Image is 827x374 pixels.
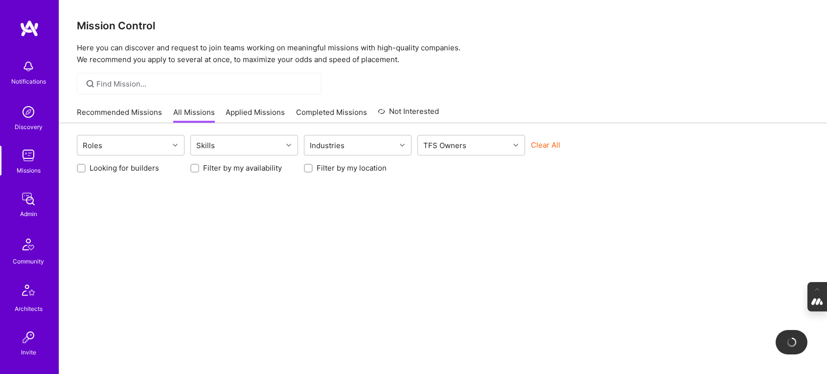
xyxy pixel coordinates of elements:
img: admin teamwork [19,189,38,209]
img: bell [19,57,38,76]
div: Roles [80,138,105,153]
p: Here you can discover and request to join teams working on meaningful missions with high-quality ... [77,42,809,66]
i: icon Chevron [286,143,291,148]
div: Notifications [11,76,46,87]
i: icon SearchGrey [85,78,96,89]
a: Completed Missions [296,107,367,123]
a: Recommended Missions [77,107,162,123]
img: Architects [17,280,40,304]
input: Find Mission... [96,79,314,89]
label: Looking for builders [90,163,159,173]
div: Discovery [15,122,43,132]
a: Applied Missions [226,107,285,123]
label: Filter by my location [317,163,387,173]
div: Invite [21,347,36,357]
div: Admin [20,209,37,219]
div: TFS Owners [421,138,469,153]
img: teamwork [19,146,38,165]
div: Industries [307,138,347,153]
i: icon Chevron [400,143,405,148]
img: Community [17,233,40,256]
a: All Missions [173,107,215,123]
i: icon Chevron [513,143,518,148]
a: Not Interested [378,106,439,123]
div: Skills [194,138,217,153]
img: discovery [19,102,38,122]
i: icon Chevron [173,143,178,148]
label: Filter by my availability [203,163,282,173]
h3: Mission Control [77,20,809,32]
img: Invite [19,328,38,347]
div: Missions [17,165,41,176]
img: loading [785,336,798,348]
img: logo [20,20,39,37]
div: Architects [15,304,43,314]
div: Community [13,256,44,266]
button: Clear All [531,140,560,150]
